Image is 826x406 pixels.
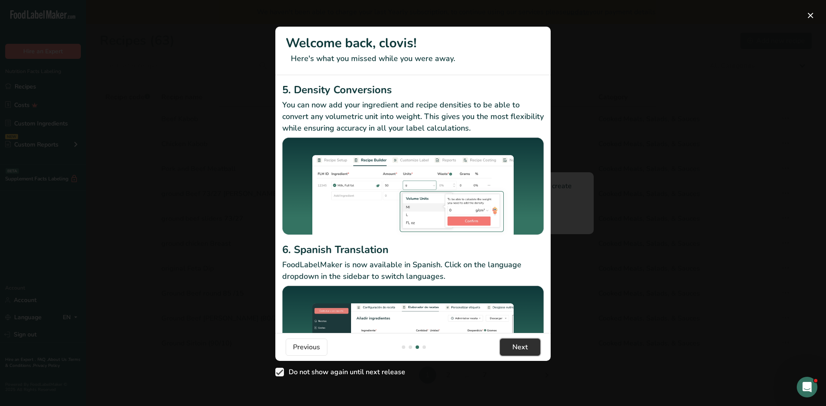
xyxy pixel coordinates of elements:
[282,137,544,239] img: Density Conversions
[286,34,540,53] h1: Welcome back, clovis!
[284,368,405,376] span: Do not show again until next release
[282,242,544,257] h2: 6. Spanish Translation
[282,259,544,282] p: FoodLabelMaker is now available in Spanish. Click on the language dropdown in the sidebar to swit...
[282,82,544,98] h2: 5. Density Conversions
[286,53,540,64] p: Here's what you missed while you were away.
[500,339,540,356] button: Next
[512,342,528,352] span: Next
[282,286,544,383] img: Spanish Translation
[286,339,327,356] button: Previous
[282,99,544,134] p: You can now add your ingredient and recipe densities to be able to convert any volumetric unit in...
[293,342,320,352] span: Previous
[797,377,817,397] iframe: Intercom live chat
